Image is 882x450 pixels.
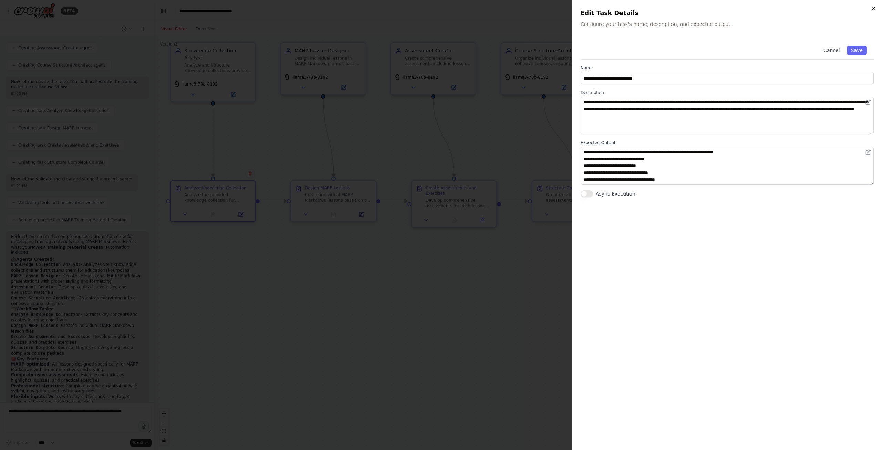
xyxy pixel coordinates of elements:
label: Name [581,65,874,71]
p: Configure your task's name, description, and expected output. [581,21,874,28]
button: Save [847,46,867,55]
label: Description [581,90,874,96]
button: Open in editor [864,148,872,157]
button: Cancel [819,46,844,55]
label: Async Execution [596,190,635,197]
button: Open in editor [864,98,872,107]
label: Expected Output [581,140,874,146]
h2: Edit Task Details [581,8,874,18]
